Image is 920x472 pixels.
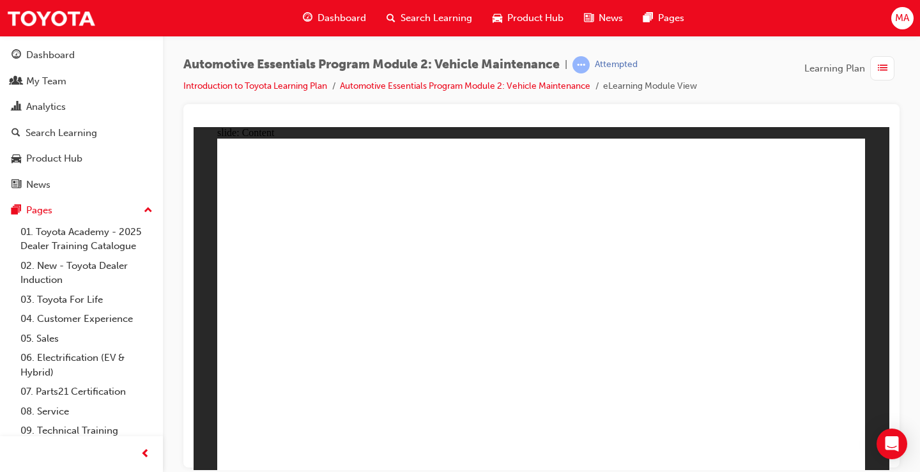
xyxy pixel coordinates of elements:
a: Dashboard [5,43,158,67]
a: car-iconProduct Hub [482,5,574,31]
span: Automotive Essentials Program Module 2: Vehicle Maintenance [183,57,560,72]
button: Learning Plan [804,56,900,80]
div: My Team [26,74,66,89]
a: pages-iconPages [633,5,694,31]
a: news-iconNews [574,5,633,31]
a: Introduction to Toyota Learning Plan [183,80,327,91]
li: eLearning Module View [603,79,697,94]
a: 08. Service [15,402,158,422]
div: Attempted [595,59,638,71]
div: Dashboard [26,48,75,63]
span: pages-icon [11,205,21,217]
a: Analytics [5,95,158,119]
span: chart-icon [11,102,21,113]
span: people-icon [11,76,21,88]
a: 09. Technical Training [15,421,158,441]
span: Learning Plan [804,61,865,76]
button: Pages [5,199,158,222]
div: Search Learning [26,126,97,141]
button: MA [891,7,914,29]
a: 07. Parts21 Certification [15,382,158,402]
a: guage-iconDashboard [293,5,376,31]
span: news-icon [584,10,594,26]
span: search-icon [387,10,395,26]
span: car-icon [493,10,502,26]
span: Dashboard [318,11,366,26]
span: pages-icon [643,10,653,26]
span: list-icon [878,61,887,77]
span: guage-icon [303,10,312,26]
a: search-iconSearch Learning [376,5,482,31]
span: search-icon [11,128,20,139]
a: Product Hub [5,147,158,171]
a: 06. Electrification (EV & Hybrid) [15,348,158,382]
span: Product Hub [507,11,563,26]
span: car-icon [11,153,21,165]
button: DashboardMy TeamAnalyticsSearch LearningProduct HubNews [5,41,158,199]
span: News [599,11,623,26]
div: Pages [26,203,52,218]
a: Automotive Essentials Program Module 2: Vehicle Maintenance [340,80,590,91]
a: 03. Toyota For Life [15,290,158,310]
span: prev-icon [141,446,150,462]
a: News [5,173,158,197]
a: Search Learning [5,121,158,145]
span: guage-icon [11,50,21,61]
a: 04. Customer Experience [15,309,158,329]
div: Open Intercom Messenger [877,429,907,459]
span: learningRecordVerb_ATTEMPT-icon [572,56,590,73]
span: Search Learning [401,11,472,26]
span: news-icon [11,179,21,191]
span: | [565,57,567,72]
a: 05. Sales [15,329,158,349]
div: Product Hub [26,151,82,166]
a: 01. Toyota Academy - 2025 Dealer Training Catalogue [15,222,158,256]
span: up-icon [144,202,153,219]
img: Trak [6,4,96,33]
a: My Team [5,70,158,93]
div: Analytics [26,100,66,114]
span: MA [895,11,909,26]
a: 02. New - Toyota Dealer Induction [15,256,158,290]
span: Pages [658,11,684,26]
div: News [26,178,50,192]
